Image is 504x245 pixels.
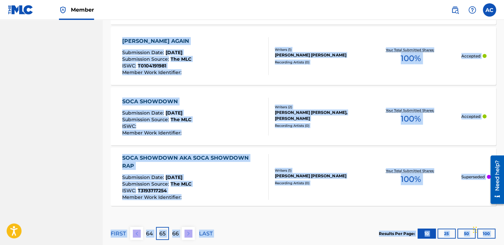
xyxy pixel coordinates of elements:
[166,110,182,116] span: [DATE]
[386,47,436,52] p: Your Total Submitted Shares:
[485,153,504,206] iframe: Resource Center
[461,174,485,180] p: Superseded
[122,130,183,136] span: Member Work Identifier :
[461,114,480,120] p: Accepted
[59,6,67,14] img: Top Rightsholder
[171,56,191,62] span: The MLC
[275,173,360,179] div: [PERSON_NAME] [PERSON_NAME]
[275,47,360,52] div: Writers ( 1 )
[386,168,436,173] p: Your Total Submitted Shares:
[122,110,166,116] span: Submission Date :
[483,3,496,17] div: User Menu
[275,105,360,110] div: Writers ( 2 )
[184,230,192,238] img: right
[461,53,480,59] p: Accepted
[275,168,360,173] div: Writers ( 1 )
[138,63,166,69] span: T0104191981
[275,60,360,65] div: Recording Artists ( 0 )
[386,108,436,113] p: Your Total Submitted Shares:
[159,230,166,238] p: 65
[171,117,191,122] span: The MLC
[401,52,421,64] span: 100 %
[418,229,436,239] button: 10
[473,220,477,240] div: Drag
[146,230,153,238] p: 64
[122,123,138,129] span: ISWC :
[71,6,94,14] span: Member
[401,113,421,125] span: 100 %
[401,173,421,185] span: 100 %
[457,229,476,239] button: 50
[111,230,126,238] p: FIRST
[122,49,166,55] span: Submission Date :
[379,231,417,237] p: Results Per Page:
[122,37,192,45] div: [PERSON_NAME] AGAIN
[111,87,496,145] a: SOCA SHOWDOWNSubmission Date:[DATE]Submission Source:The MLCISWC:Member Work Identifier:Writers (...
[122,194,183,200] span: Member Work Identifier :
[122,181,171,187] span: Submission Source :
[122,63,138,69] span: ISWC :
[122,98,191,106] div: SOCA SHOWDOWN
[199,230,213,238] p: LAST
[171,181,191,187] span: The MLC
[122,117,171,122] span: Submission Source :
[437,229,456,239] button: 25
[122,188,138,194] span: ISWC :
[471,213,504,245] iframe: Chat Widget
[451,6,459,14] img: search
[468,6,476,14] img: help
[8,5,33,15] img: MLC Logo
[111,148,496,206] a: SOCA SHOWDOWN AKA SOCA SHOWDOWN RAPSubmission Date:[DATE]Submission Source:The MLCISWC:T319371725...
[122,174,166,180] span: Submission Date :
[133,230,141,238] img: left
[111,27,496,85] a: [PERSON_NAME] AGAINSubmission Date:[DATE]Submission Source:The MLCISWC:T0104191981Member Work Ide...
[466,3,479,17] div: Help
[138,188,167,194] span: T3193717254
[448,3,462,17] a: Public Search
[172,230,179,238] p: 66
[166,49,182,55] span: [DATE]
[275,123,360,128] div: Recording Artists ( 0 )
[122,56,171,62] span: Submission Source :
[275,52,360,58] div: [PERSON_NAME] [PERSON_NAME]
[275,110,360,122] div: [PERSON_NAME] [PERSON_NAME], [PERSON_NAME]
[166,174,182,180] span: [DATE]
[275,181,360,186] div: Recording Artists ( 0 )
[122,154,263,170] div: SOCA SHOWDOWN AKA SOCA SHOWDOWN RAP
[122,69,183,75] span: Member Work Identifier :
